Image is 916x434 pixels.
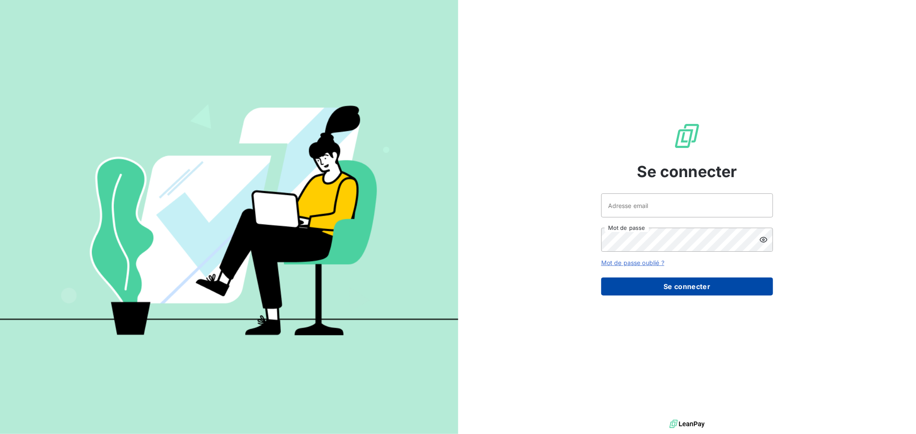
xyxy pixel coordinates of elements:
img: logo [670,418,705,431]
input: placeholder [601,193,773,217]
span: Se connecter [637,160,737,183]
a: Mot de passe oublié ? [601,259,664,266]
button: Se connecter [601,277,773,295]
img: Logo LeanPay [673,122,701,150]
